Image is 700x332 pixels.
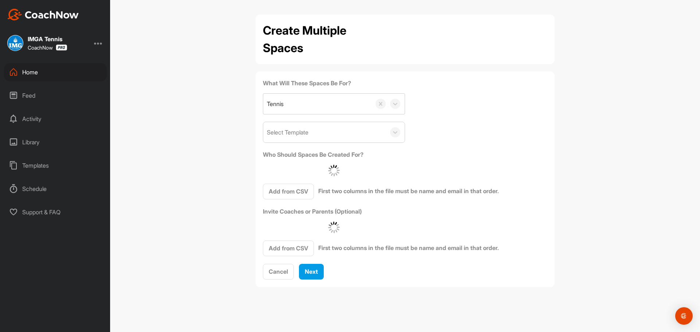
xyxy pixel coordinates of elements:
[318,187,499,195] label: First two columns in the file must be name and email in that order.
[7,35,23,51] img: square_fbd24ebe9e7d24b63c563b236df2e5b1.jpg
[269,268,288,275] span: Cancel
[263,150,405,159] label: Who Should Spaces Be Created For?
[4,110,107,128] div: Activity
[267,99,284,108] div: Tennis
[56,44,67,51] img: CoachNow Pro
[328,165,340,176] img: G6gVgL6ErOh57ABN0eRmCEwV0I4iEi4d8EwaPGI0tHgoAbU4EAHFLEQAh+QQFCgALACwIAA4AGAASAAAEbHDJSesaOCdk+8xg...
[28,36,67,42] div: IMGA Tennis
[675,307,693,325] div: Open Intercom Messenger
[263,241,314,256] button: Add from CSV
[299,264,324,280] button: Next
[4,156,107,175] div: Templates
[263,208,362,215] strong: Invite Coaches or Parents (Optional)
[267,128,308,137] div: Select Template
[28,44,67,51] div: CoachNow
[4,133,107,151] div: Library
[263,79,405,87] label: What Will These Spaces Be For?
[4,86,107,105] div: Feed
[318,243,499,252] label: First two columns in the file must be name and email in that order.
[263,22,361,57] h2: Create Multiple Spaces
[328,222,340,233] img: G6gVgL6ErOh57ABN0eRmCEwV0I4iEi4d8EwaPGI0tHgoAbU4EAHFLEQAh+QQFCgALACwIAA4AGAASAAAEbHDJSesaOCdk+8xg...
[269,245,308,252] span: Add from CSV
[269,188,308,195] span: Add from CSV
[7,9,79,20] img: CoachNow
[305,268,318,275] span: Next
[263,184,314,199] button: Add from CSV
[4,63,107,81] div: Home
[263,264,294,280] button: Cancel
[4,203,107,221] div: Support & FAQ
[4,180,107,198] div: Schedule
